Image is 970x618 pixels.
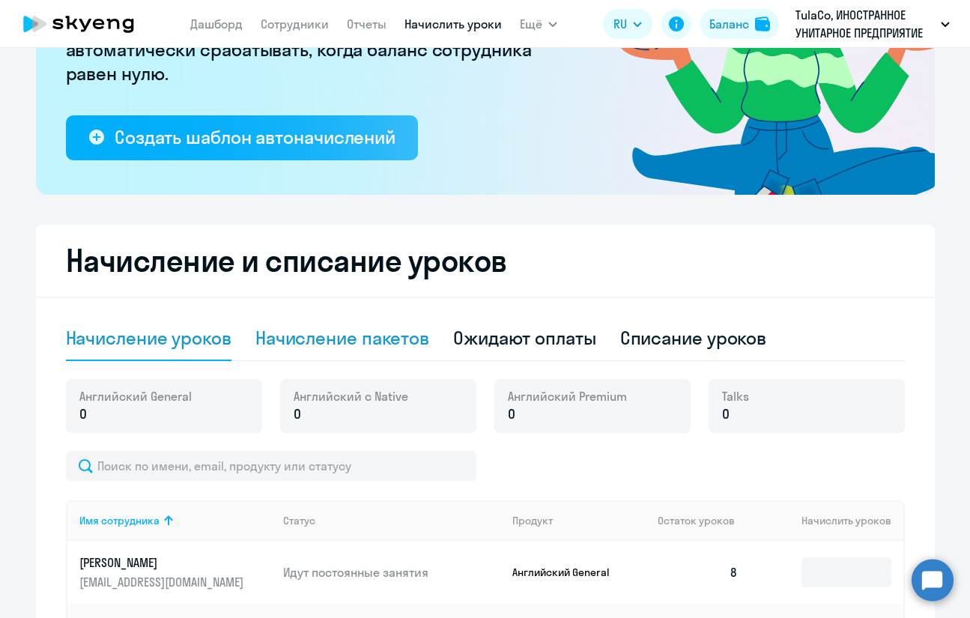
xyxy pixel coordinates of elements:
span: RU [613,15,627,33]
button: Балансbalance [700,9,779,39]
a: [PERSON_NAME][EMAIL_ADDRESS][DOMAIN_NAME] [79,554,272,590]
h2: Начисление и списание уроков [66,243,905,279]
a: Начислить уроки [404,16,502,31]
p: Английский General [512,566,625,579]
a: Отчеты [347,16,387,31]
span: 0 [722,405,730,424]
p: Идут постоянные занятия [283,564,500,581]
span: 0 [508,405,515,424]
input: Поиск по имени, email, продукту или статусу [66,451,476,481]
div: Начисление пакетов [255,326,429,350]
div: Ожидают оплаты [453,326,596,350]
a: Сотрудники [261,16,329,31]
p: [PERSON_NAME] [79,554,247,571]
span: Английский с Native [294,388,408,405]
div: Начисление уроков [66,326,231,350]
div: Статус [283,514,500,527]
div: Продукт [512,514,553,527]
div: Баланс [709,15,749,33]
div: Остаток уроков [658,514,751,527]
button: Ещё [520,9,557,39]
th: Начислить уроков [750,500,903,541]
div: Имя сотрудника [79,514,272,527]
span: Английский Premium [508,388,627,405]
span: Остаток уроков [658,514,735,527]
button: Создать шаблон автоначислений [66,115,418,160]
button: RU [603,9,652,39]
img: balance [755,16,770,31]
div: Списание уроков [620,326,767,350]
a: Дашборд [190,16,243,31]
p: [EMAIL_ADDRESS][DOMAIN_NAME] [79,574,247,590]
span: 0 [79,405,87,424]
button: TulaCo, ИНОСТРАННОЕ УНИТАРНОЕ ПРЕДПРИЯТИЕ ТУЛА КОНСАЛТИНГ [788,6,957,42]
td: 8 [646,541,751,604]
div: Продукт [512,514,646,527]
span: Talks [722,388,749,405]
span: 0 [294,405,301,424]
span: Английский General [79,388,192,405]
div: Имя сотрудника [79,514,160,527]
div: Статус [283,514,315,527]
p: TulaCo, ИНОСТРАННОЕ УНИТАРНОЕ ПРЕДПРИЯТИЕ ТУЛА КОНСАЛТИНГ [795,6,935,42]
span: Ещё [520,15,542,33]
div: Создать шаблон автоначислений [115,125,395,149]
